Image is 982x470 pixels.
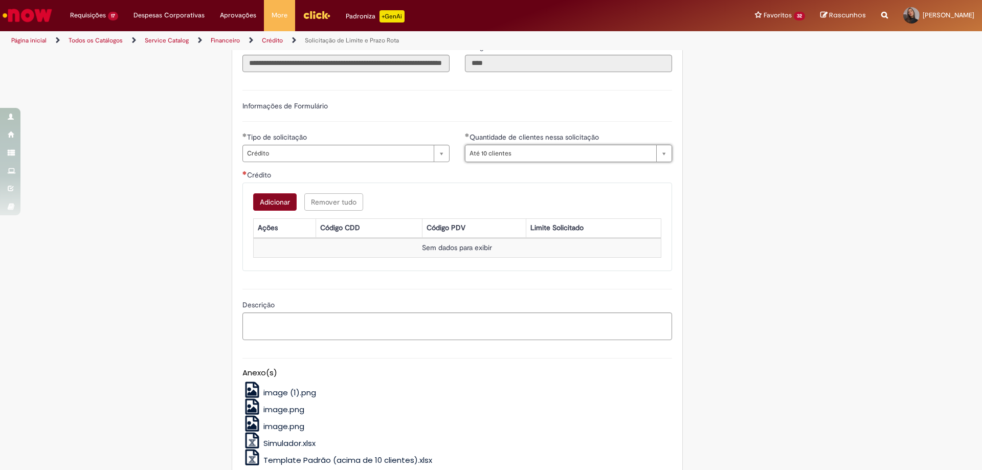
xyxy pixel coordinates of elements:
span: 17 [108,12,118,20]
span: Obrigatório Preenchido [465,133,470,137]
span: Aprovações [220,10,256,20]
span: Simulador.xlsx [263,438,316,449]
span: [PERSON_NAME] [923,11,974,19]
span: Necessários [242,171,247,175]
a: image (1).png [242,387,317,398]
span: Rascunhos [829,10,866,20]
div: Padroniza [346,10,405,23]
span: Despesas Corporativas [133,10,205,20]
a: Simulador.xlsx [242,438,316,449]
button: Adicionar uma linha para Crédito [253,193,297,211]
span: More [272,10,287,20]
a: Solicitação de Limite e Prazo Rota [305,36,399,44]
td: Sem dados para exibir [253,238,661,257]
th: Código PDV [422,218,526,237]
p: +GenAi [380,10,405,23]
a: Todos os Catálogos [69,36,123,44]
a: Rascunhos [820,11,866,20]
span: Somente leitura - Código da Unidade [465,42,528,52]
a: image.png [242,404,305,415]
span: Somente leitura - Título [242,42,262,52]
span: Obrigatório Preenchido [242,133,247,137]
span: Template Padrão (acima de 10 clientes).xlsx [263,455,432,465]
span: Tipo de solicitação [247,132,309,142]
input: Título [242,55,450,72]
h5: Anexo(s) [242,369,672,377]
ul: Trilhas de página [8,31,647,50]
a: image.png [242,421,305,432]
span: Até 10 clientes [470,145,651,162]
label: Informações de Formulário [242,101,328,110]
input: Código da Unidade [465,55,672,72]
span: image (1).png [263,387,316,398]
img: click_logo_yellow_360x200.png [303,7,330,23]
span: Crédito [247,145,429,162]
span: Descrição [242,300,277,309]
span: 32 [794,12,805,20]
span: Requisições [70,10,106,20]
textarea: Descrição [242,312,672,340]
th: Código CDD [316,218,422,237]
span: Quantidade de clientes nessa solicitação [470,132,601,142]
a: Financeiro [211,36,240,44]
a: Página inicial [11,36,47,44]
a: Template Padrão (acima de 10 clientes).xlsx [242,455,433,465]
span: image.png [263,421,304,432]
span: Favoritos [764,10,792,20]
th: Ações [253,218,316,237]
img: ServiceNow [1,5,54,26]
a: Service Catalog [145,36,189,44]
span: image.png [263,404,304,415]
a: Crédito [262,36,283,44]
span: Crédito [247,170,273,180]
th: Limite Solicitado [526,218,661,237]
